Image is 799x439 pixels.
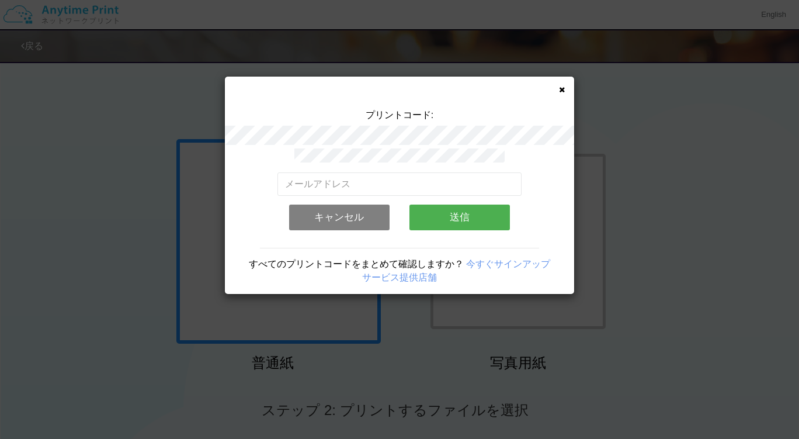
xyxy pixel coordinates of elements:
[466,259,550,269] a: 今すぐサインアップ
[409,205,510,230] button: 送信
[249,259,464,269] span: すべてのプリントコードをまとめて確認しますか？
[362,272,437,282] a: サービス提供店舗
[277,172,522,196] input: メールアドレス
[289,205,390,230] button: キャンセル
[366,110,433,120] span: プリントコード:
